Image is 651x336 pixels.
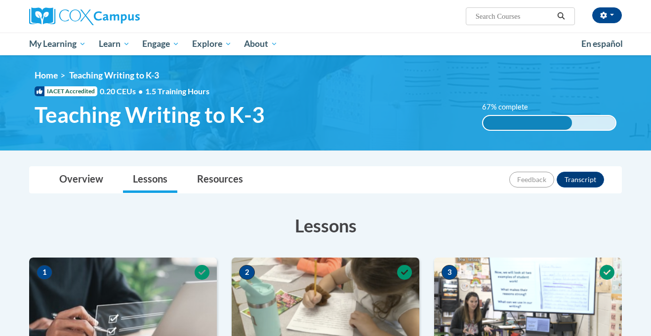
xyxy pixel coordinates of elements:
a: Explore [186,33,238,55]
span: 3 [442,265,457,280]
a: En español [575,34,629,54]
span: 0.20 CEUs [100,86,145,97]
span: Explore [192,38,232,50]
span: Engage [142,38,179,50]
a: Learn [92,33,136,55]
a: Overview [49,167,113,193]
span: My Learning [29,38,86,50]
h3: Lessons [29,213,622,238]
div: Main menu [14,33,637,55]
div: 67% complete [483,116,572,130]
button: Transcript [557,172,604,187]
a: Cox Campus [29,7,217,25]
span: Learn [99,38,130,50]
span: 2 [239,265,255,280]
span: 1.5 Training Hours [145,86,209,96]
a: Resources [187,167,253,193]
span: Teaching Writing to K-3 [35,102,265,128]
span: 1 [37,265,52,280]
input: Search Courses [475,10,554,22]
span: En español [581,38,623,49]
span: Teaching Writing to K-3 [69,70,159,80]
label: 67% complete [482,102,539,112]
a: About [238,33,285,55]
a: Engage [136,33,186,55]
span: About [244,38,278,50]
img: Cox Campus [29,7,140,25]
span: • [138,86,143,96]
span: IACET Accredited [35,86,97,96]
button: Search [554,10,569,22]
a: My Learning [23,33,92,55]
button: Account Settings [592,7,622,23]
a: Lessons [123,167,177,193]
a: Home [35,70,58,80]
button: Feedback [509,172,554,187]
